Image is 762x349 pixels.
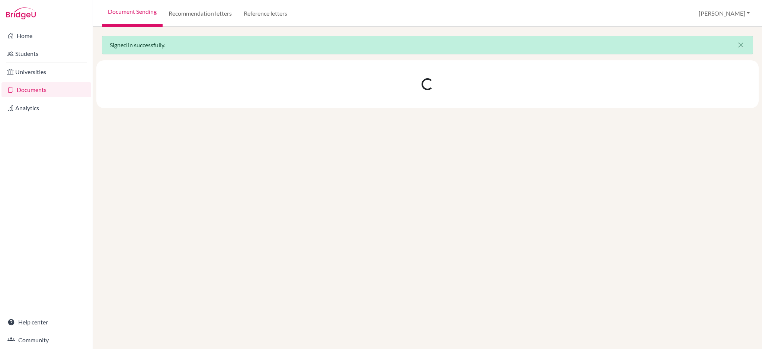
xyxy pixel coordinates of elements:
[1,82,91,97] a: Documents
[1,333,91,348] a: Community
[1,46,91,61] a: Students
[736,41,745,50] i: close
[729,36,753,54] button: Close
[1,28,91,43] a: Home
[1,315,91,330] a: Help center
[1,64,91,79] a: Universities
[1,101,91,115] a: Analytics
[102,36,753,54] div: Signed in successfully.
[695,6,753,20] button: [PERSON_NAME]
[6,7,36,19] img: Bridge-U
